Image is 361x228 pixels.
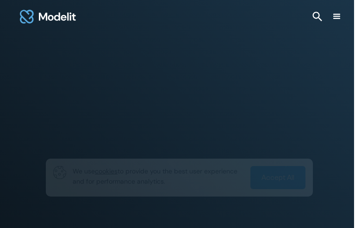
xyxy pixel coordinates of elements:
[19,6,77,28] img: modelit logo
[331,11,342,22] div: menu
[73,166,244,186] p: We use to provide you the best user experience and for performance analytics.
[19,6,77,28] a: home
[250,166,305,189] a: Accept All
[95,167,118,175] span: cookies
